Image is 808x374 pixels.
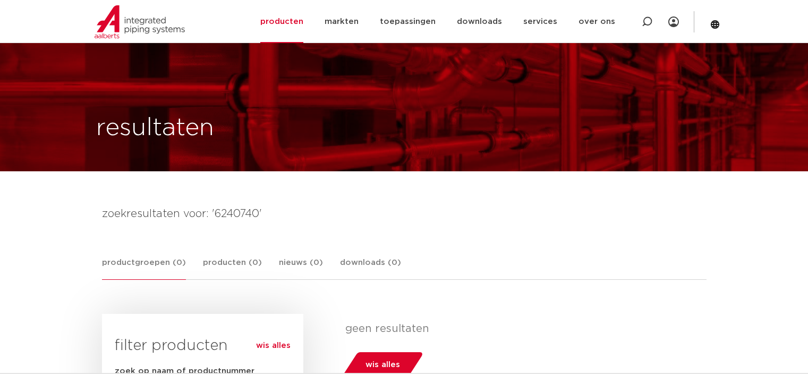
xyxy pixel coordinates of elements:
h3: filter producten [115,335,291,356]
a: downloads (0) [340,256,401,279]
a: productgroepen (0) [102,256,186,280]
h4: zoekresultaten voor: '6240740' [102,205,707,222]
a: nieuws (0) [279,256,323,279]
a: wis alles [256,339,291,352]
h1: resultaten [96,111,214,145]
a: producten (0) [203,256,262,279]
p: geen resultaten [345,322,699,335]
span: wis alles [365,356,400,373]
